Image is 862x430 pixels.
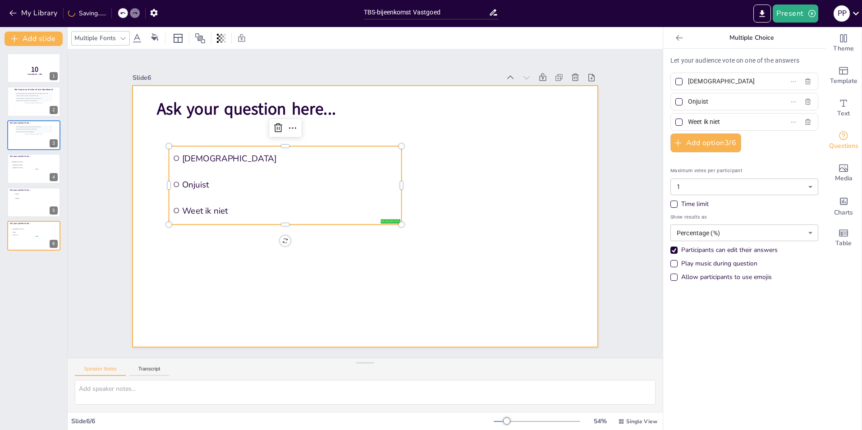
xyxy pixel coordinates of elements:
[10,122,30,124] span: Ask your question here...
[687,27,816,49] p: Multiple Choice
[28,73,42,76] span: Countdown - title
[837,109,850,119] span: Text
[195,33,206,44] span: Position
[16,126,50,127] div: This is how participant questions will appear with upvoting functionality.
[13,234,38,236] span: Weet ik niet
[16,198,41,199] span: Option 2
[825,222,862,254] div: Add a table
[7,154,60,183] div: Ask your question here...false|editor[GEOGRAPHIC_DATA][GEOGRAPHIC_DATA][GEOGRAPHIC_DATA]4
[688,75,772,88] input: Option 1
[13,232,38,233] span: Onjuist
[681,273,772,282] div: Allow participants to use emojis
[773,5,818,23] button: Present
[7,188,60,217] div: Ask your question here...1Option 12Option 25
[670,224,818,241] div: Percentage (%)
[13,167,38,169] span: [GEOGRAPHIC_DATA]
[75,366,126,376] button: Speaker Notes
[182,152,398,164] span: [DEMOGRAPHIC_DATA]
[16,131,50,132] div: Questions with the most upvotes will be highlighted.
[834,5,850,23] button: P P
[834,5,850,22] div: P P
[16,92,52,94] div: This is how individual responses will appear. Each response will be displayed in its own block.
[71,417,494,425] div: Slide 6 / 6
[670,178,818,195] div: 1
[835,238,852,248] span: Table
[670,259,757,268] div: Play music during question
[50,240,58,248] div: 6
[688,95,772,108] input: Option 2
[825,189,862,222] div: Add charts and graphs
[73,32,118,44] div: Multiple Fonts
[50,139,58,147] div: 3
[133,73,500,82] div: Slide 6
[670,273,772,282] div: Allow participants to use emojis
[825,92,862,124] div: Add text boxes
[670,246,778,255] div: Participants can edit their answers
[13,229,38,230] span: [DEMOGRAPHIC_DATA]
[670,167,818,174] span: Maximum votes per participant
[681,200,709,209] div: Time limit
[688,115,772,128] input: Option 3
[10,222,30,225] span: Ask your question here...
[16,95,52,96] div: Participants can submit text responses up to 200 characters long.
[7,120,60,150] div: Ask your question here...false|editorThis is how participant questions will appear with upvoting ...
[829,141,858,151] span: Questions
[7,53,60,83] div: 10Countdown - title1
[50,106,58,114] div: 2
[14,88,53,91] span: Wat hoop je op te halen uit deze bijeenkomst?
[830,76,857,86] span: Template
[670,56,818,65] p: Let your audience vote on one of the answers
[31,64,38,74] span: 10
[835,174,853,183] span: Media
[171,31,185,46] div: Layout
[670,133,741,152] button: Add option3/6
[16,102,52,104] div: More responses will appear here during the session...
[5,32,63,46] button: Add slide
[13,161,38,163] span: [GEOGRAPHIC_DATA]
[833,44,854,54] span: Theme
[626,418,657,425] span: Single View
[364,6,489,19] input: Insert title
[670,200,818,209] div: Time limit
[50,206,58,215] div: 5
[589,417,611,425] div: 54 %
[50,72,58,80] div: 1
[753,5,771,23] button: Export to PowerPoint
[129,366,170,376] button: Transcript
[7,221,60,251] div: Ask your question here...false|editor[DEMOGRAPHIC_DATA]OnjuistWeet ik niet6
[157,98,336,120] span: Ask your question here...
[182,205,398,216] span: Weet ik niet
[50,173,58,181] div: 4
[681,246,778,255] div: Participants can edit their answers
[825,59,862,92] div: Add ready made slides
[16,193,41,195] span: Option 1
[16,133,52,135] div: More questions will appear here during the session...
[148,33,161,43] div: Background color
[16,128,50,129] div: Participants can submit questions and vote for their favorites.
[825,124,862,157] div: Get real-time input from your audience
[7,6,61,20] button: My Library
[670,213,818,221] span: Show results as
[681,259,757,268] div: Play music during question
[16,97,52,99] div: You can enable voting to let participants vote for their favorite responses.
[13,165,38,166] span: [GEOGRAPHIC_DATA]
[825,157,862,189] div: Add images, graphics, shapes or video
[10,155,30,158] span: Ask your question here...
[182,178,398,190] span: Onjuist
[16,99,52,101] div: All responses will be stacked vertically in chronological order.
[68,9,106,18] div: Saving......
[10,189,30,192] span: Ask your question here...
[825,27,862,59] div: Change the overall theme
[834,208,853,218] span: Charts
[7,87,60,116] div: Wat hoop je op te halen uit deze bijeenkomst?false|editorThis is how individual responses will ap...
